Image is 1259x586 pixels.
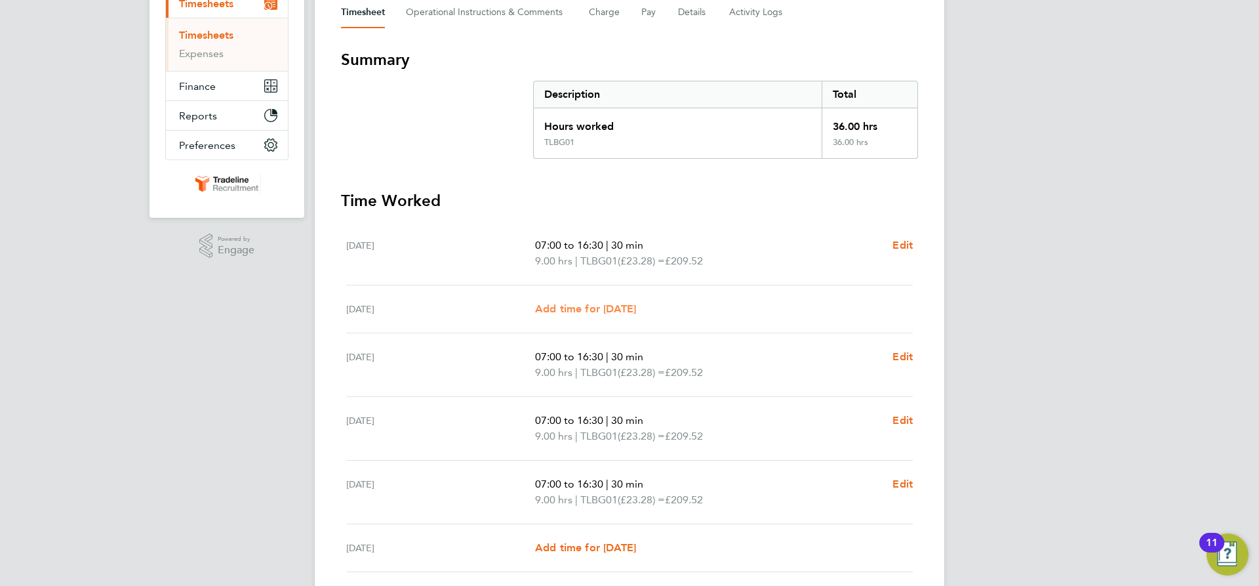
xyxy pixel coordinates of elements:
[606,414,609,427] span: |
[665,366,703,379] span: £209.52
[346,349,535,381] div: [DATE]
[1206,543,1218,560] div: 11
[535,478,603,490] span: 07:00 to 16:30
[606,239,609,251] span: |
[1207,534,1249,576] button: Open Resource Center, 11 new notifications
[535,493,572,506] span: 9.00 hrs
[611,414,643,427] span: 30 min
[199,234,255,259] a: Powered byEngage
[535,255,572,267] span: 9.00 hrs
[535,541,636,554] span: Add time for [DATE]
[179,80,216,93] span: Finance
[892,350,913,363] span: Edit
[218,234,254,245] span: Powered by
[611,350,643,363] span: 30 min
[892,476,913,492] a: Edit
[580,253,618,269] span: TLBG01
[166,18,288,71] div: Timesheets
[580,429,618,444] span: TLBG01
[892,414,913,427] span: Edit
[535,430,572,442] span: 9.00 hrs
[535,239,603,251] span: 07:00 to 16:30
[346,476,535,508] div: [DATE]
[534,81,822,108] div: Description
[346,413,535,444] div: [DATE]
[892,349,913,365] a: Edit
[665,493,703,506] span: £209.52
[533,81,918,159] div: Summary
[665,255,703,267] span: £209.52
[346,301,535,317] div: [DATE]
[165,173,289,194] a: Go to home page
[534,108,822,137] div: Hours worked
[341,190,918,211] h3: Time Worked
[544,137,574,148] div: TLBG01
[535,303,636,315] span: Add time for [DATE]
[611,478,643,490] span: 30 min
[822,137,917,158] div: 36.00 hrs
[822,108,917,137] div: 36.00 hrs
[193,173,261,194] img: tradelinerecruitment-logo-retina.png
[535,414,603,427] span: 07:00 to 16:30
[892,238,913,253] a: Edit
[535,540,636,556] a: Add time for [DATE]
[341,49,918,70] h3: Summary
[179,139,235,152] span: Preferences
[606,350,609,363] span: |
[346,238,535,269] div: [DATE]
[618,366,665,379] span: (£23.28) =
[618,430,665,442] span: (£23.28) =
[892,478,913,490] span: Edit
[166,72,288,100] button: Finance
[575,493,578,506] span: |
[665,430,703,442] span: £209.52
[535,366,572,379] span: 9.00 hrs
[892,413,913,429] a: Edit
[179,47,224,60] a: Expenses
[606,478,609,490] span: |
[218,245,254,256] span: Engage
[346,540,535,556] div: [DATE]
[580,365,618,381] span: TLBG01
[535,350,603,363] span: 07:00 to 16:30
[822,81,917,108] div: Total
[179,29,233,41] a: Timesheets
[575,255,578,267] span: |
[618,255,665,267] span: (£23.28) =
[618,493,665,506] span: (£23.28) =
[166,131,288,159] button: Preferences
[179,110,217,122] span: Reports
[575,366,578,379] span: |
[892,239,913,251] span: Edit
[575,430,578,442] span: |
[580,492,618,508] span: TLBG01
[611,239,643,251] span: 30 min
[166,101,288,130] button: Reports
[535,301,636,317] a: Add time for [DATE]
